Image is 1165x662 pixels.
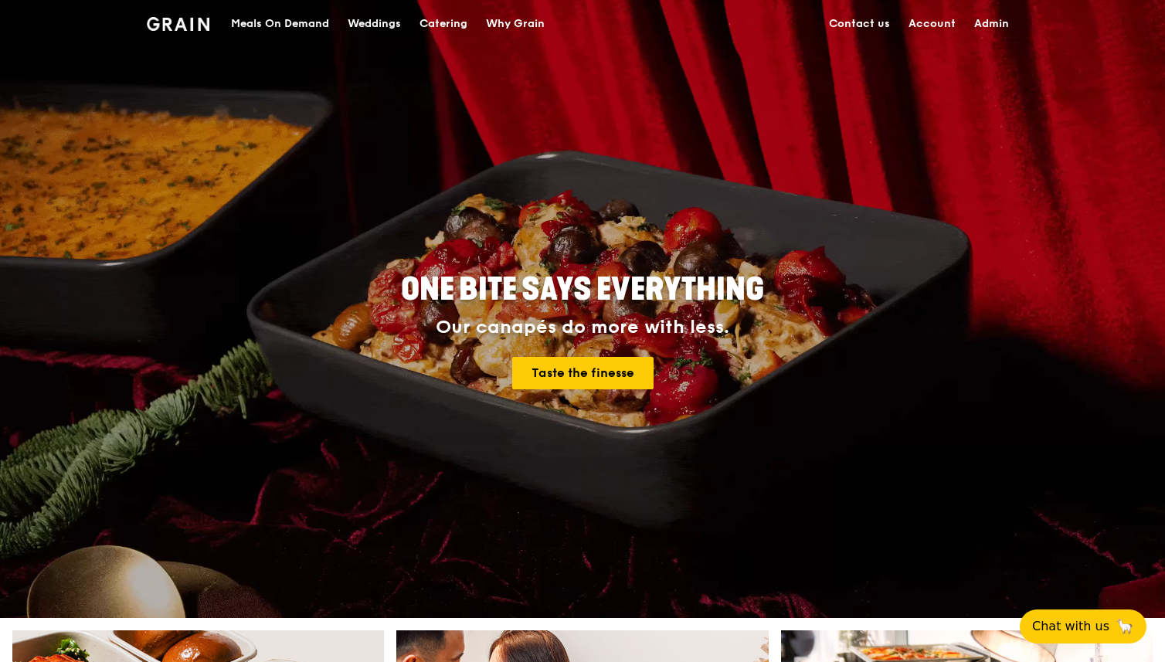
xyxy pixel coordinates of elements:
[477,1,554,47] a: Why Grain
[1116,617,1134,636] span: 🦙
[231,1,329,47] div: Meals On Demand
[304,317,861,338] div: Our canapés do more with less.
[1032,617,1109,636] span: Chat with us
[338,1,410,47] a: Weddings
[147,17,209,31] img: Grain
[899,1,965,47] a: Account
[1020,609,1146,643] button: Chat with us🦙
[486,1,545,47] div: Why Grain
[965,1,1018,47] a: Admin
[512,357,654,389] a: Taste the finesse
[348,1,401,47] div: Weddings
[419,1,467,47] div: Catering
[410,1,477,47] a: Catering
[820,1,899,47] a: Contact us
[401,271,764,308] span: ONE BITE SAYS EVERYTHING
